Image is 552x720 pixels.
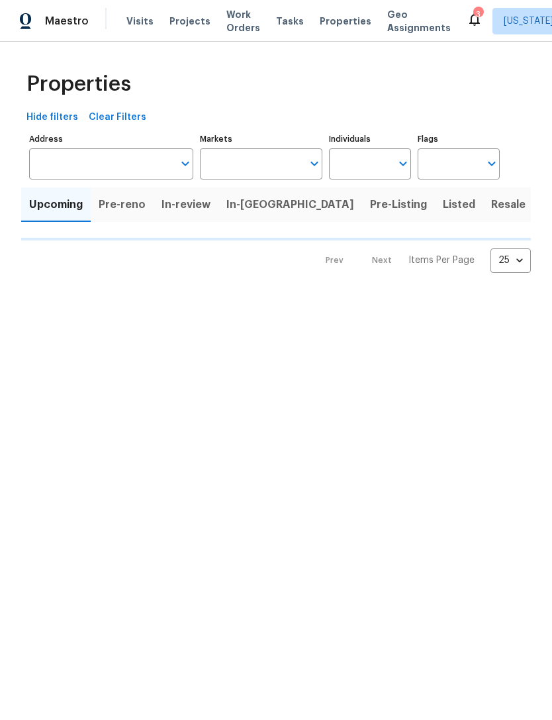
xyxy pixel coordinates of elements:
[329,135,411,143] label: Individuals
[29,195,83,214] span: Upcoming
[394,154,412,173] button: Open
[483,154,501,173] button: Open
[387,8,451,34] span: Geo Assignments
[126,15,154,28] span: Visits
[418,135,500,143] label: Flags
[21,105,83,130] button: Hide filters
[83,105,152,130] button: Clear Filters
[408,254,475,267] p: Items Per Page
[226,8,260,34] span: Work Orders
[276,17,304,26] span: Tasks
[89,109,146,126] span: Clear Filters
[305,154,324,173] button: Open
[26,109,78,126] span: Hide filters
[491,195,526,214] span: Resale
[320,15,371,28] span: Properties
[29,135,193,143] label: Address
[490,243,531,278] div: 25
[45,15,89,28] span: Maestro
[99,195,146,214] span: Pre-reno
[176,154,195,173] button: Open
[226,195,354,214] span: In-[GEOGRAPHIC_DATA]
[370,195,427,214] span: Pre-Listing
[161,195,210,214] span: In-review
[473,8,483,21] div: 3
[313,248,531,273] nav: Pagination Navigation
[443,195,475,214] span: Listed
[26,77,131,91] span: Properties
[200,135,323,143] label: Markets
[169,15,210,28] span: Projects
